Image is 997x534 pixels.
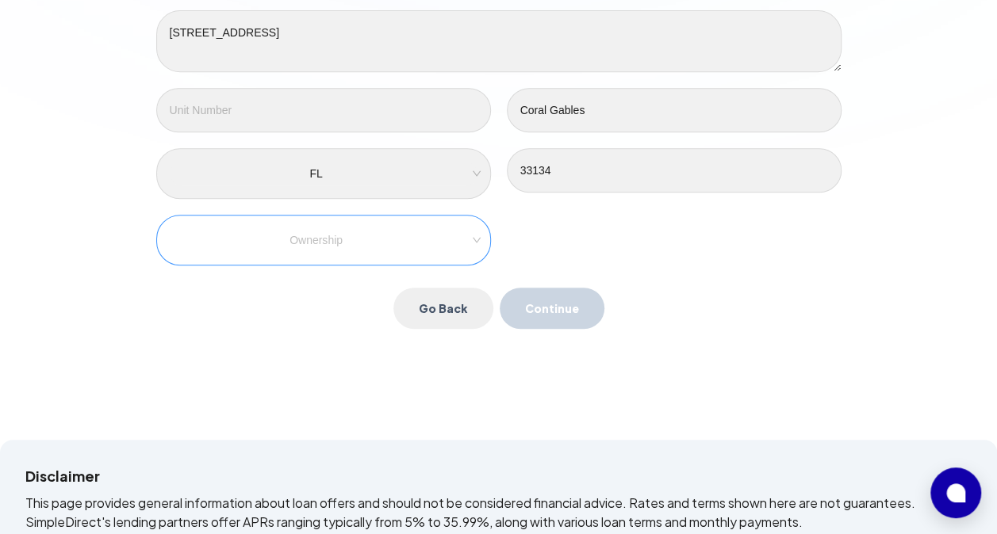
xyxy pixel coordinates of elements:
input: Zip Code [507,148,842,193]
button: Continue [500,288,604,329]
input: Unit Number [156,88,491,132]
h5: Disclaimer [25,465,972,487]
p: This page provides general information about loan offers and should not be considered financial a... [25,494,972,532]
textarea: [STREET_ADDRESS] [156,10,842,72]
button: Open chat window [930,467,981,518]
button: Go Back [393,288,493,329]
input: City [507,88,842,132]
span: FL [178,162,469,185]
